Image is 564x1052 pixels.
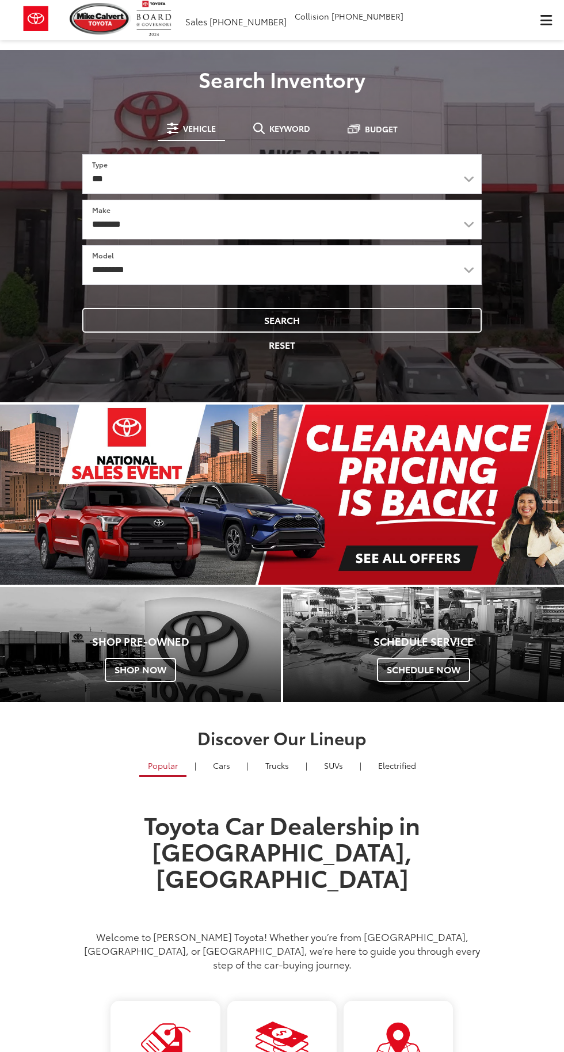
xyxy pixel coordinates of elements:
[9,636,272,647] h4: Shop Pre-Owned
[269,124,310,132] span: Keyword
[75,728,489,747] h2: Discover Our Lineup
[92,159,108,169] label: Type
[295,10,329,22] span: Collision
[365,125,398,133] span: Budget
[315,756,352,775] a: SUVs
[209,15,287,28] span: [PHONE_NUMBER]
[204,756,239,775] a: Cars
[75,811,489,917] h1: Toyota Car Dealership in [GEOGRAPHIC_DATA], [GEOGRAPHIC_DATA]
[192,760,199,771] li: |
[92,205,110,215] label: Make
[283,587,564,702] a: Schedule Service Schedule Now
[331,10,403,22] span: [PHONE_NUMBER]
[257,756,298,775] a: Trucks
[9,67,555,90] h3: Search Inventory
[82,308,482,333] button: Search
[105,658,176,682] span: Shop Now
[283,587,564,702] div: Toyota
[292,636,555,647] h4: Schedule Service
[75,929,489,971] p: Welcome to [PERSON_NAME] Toyota! Whether you’re from [GEOGRAPHIC_DATA], [GEOGRAPHIC_DATA], or [GE...
[369,756,425,775] a: Electrified
[82,333,482,357] button: Reset
[357,760,364,771] li: |
[92,250,114,260] label: Model
[303,760,310,771] li: |
[377,658,470,682] span: Schedule Now
[139,756,186,777] a: Popular
[183,124,216,132] span: Vehicle
[70,3,131,35] img: Mike Calvert Toyota
[244,760,251,771] li: |
[185,15,207,28] span: Sales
